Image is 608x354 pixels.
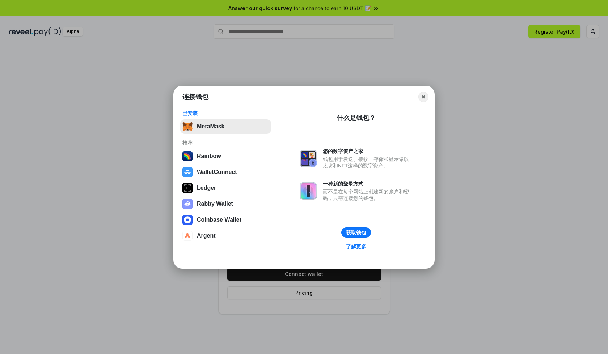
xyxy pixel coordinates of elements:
[197,169,237,175] div: WalletConnect
[182,121,193,132] img: svg+xml,%3Csvg%20fill%3D%22none%22%20height%3D%2233%22%20viewBox%3D%220%200%2035%2033%22%20width%...
[180,197,271,211] button: Rabby Wallet
[197,233,216,239] div: Argent
[180,229,271,243] button: Argent
[418,92,428,102] button: Close
[300,150,317,167] img: svg+xml,%3Csvg%20xmlns%3D%22http%3A%2F%2Fwww.w3.org%2F2000%2Fsvg%22%20fill%3D%22none%22%20viewBox...
[182,231,193,241] img: svg+xml,%3Csvg%20width%3D%2228%22%20height%3D%2228%22%20viewBox%3D%220%200%2028%2028%22%20fill%3D...
[182,140,269,146] div: 推荐
[346,243,366,250] div: 了解更多
[180,181,271,195] button: Ledger
[323,148,413,154] div: 您的数字资产之家
[197,201,233,207] div: Rabby Wallet
[300,182,317,200] img: svg+xml,%3Csvg%20xmlns%3D%22http%3A%2F%2Fwww.w3.org%2F2000%2Fsvg%22%20fill%3D%22none%22%20viewBox...
[197,153,221,159] div: Rainbow
[323,180,413,187] div: 一种新的登录方式
[180,165,271,179] button: WalletConnect
[323,156,413,169] div: 钱包用于发送、接收、存储和显示像以太坊和NFT这样的数字资产。
[180,149,271,163] button: Rainbow
[346,229,366,236] div: 获取钱包
[197,185,216,191] div: Ledger
[182,199,193,209] img: svg+xml,%3Csvg%20xmlns%3D%22http%3A%2F%2Fwww.w3.org%2F2000%2Fsvg%22%20fill%3D%22none%22%20viewBox...
[182,93,208,101] h1: 连接钱包
[182,167,193,177] img: svg+xml,%3Csvg%20width%3D%2228%22%20height%3D%2228%22%20viewBox%3D%220%200%2028%2028%22%20fill%3D...
[197,123,224,130] div: MetaMask
[323,188,413,201] div: 而不是在每个网站上创建新的账户和密码，只需连接您的钱包。
[182,215,193,225] img: svg+xml,%3Csvg%20width%3D%2228%22%20height%3D%2228%22%20viewBox%3D%220%200%2028%2028%22%20fill%3D...
[182,110,269,116] div: 已安装
[337,114,376,122] div: 什么是钱包？
[197,217,241,223] div: Coinbase Wallet
[182,183,193,193] img: svg+xml,%3Csvg%20xmlns%3D%22http%3A%2F%2Fwww.w3.org%2F2000%2Fsvg%22%20width%3D%2228%22%20height%3...
[180,213,271,227] button: Coinbase Wallet
[180,119,271,134] button: MetaMask
[341,227,371,238] button: 获取钱包
[182,151,193,161] img: svg+xml,%3Csvg%20width%3D%22120%22%20height%3D%22120%22%20viewBox%3D%220%200%20120%20120%22%20fil...
[342,242,371,251] a: 了解更多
